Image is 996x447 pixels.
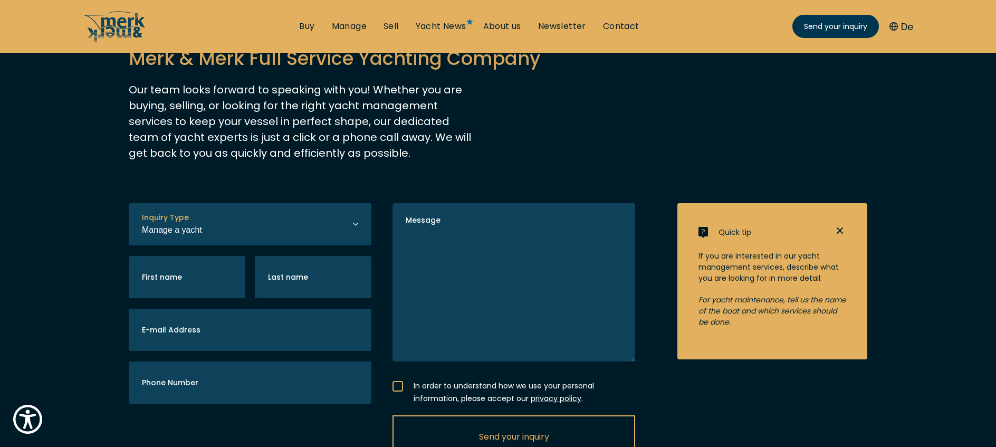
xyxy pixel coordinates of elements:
[603,21,639,32] a: Contact
[483,21,521,32] a: About us
[142,212,189,223] label: Inquiry Type
[889,20,913,34] button: De
[255,256,371,298] input: Last name
[416,21,466,32] a: Yacht News
[129,309,371,351] input: E mail Address
[406,215,440,226] label: Message
[804,21,867,32] span: Send your inquiry
[392,203,635,362] textarea: Message
[834,224,846,240] button: Quick tip
[332,21,367,32] a: Manage
[11,402,45,436] button: Show Accessibility Preferences
[414,376,635,405] span: In order to understand how we use your personal information, please accept our .
[129,362,371,404] input: Phone Number
[142,272,182,283] label: First name
[129,256,245,298] input: First name
[538,21,586,32] a: Newsletter
[129,45,867,71] h2: Merk & Merk Full Service Yachting Company
[479,430,549,443] span: Send your inquiry
[142,377,198,388] label: Phone Number
[299,21,314,32] a: Buy
[142,325,200,336] label: E-mail Address
[719,227,751,238] span: Quick tip
[83,33,146,45] a: /
[268,272,308,283] label: Last name
[129,203,371,245] select: Inquiry Type
[531,393,581,404] a: privacy policy
[792,15,879,38] a: Send your inquiry
[384,21,399,32] a: Sell
[698,294,846,327] em: For yacht maintenance, tell us the name of the boat and which services should be done.
[129,82,472,161] p: Our team looks forward to speaking with you! Whether you are buying, selling, or looking for the ...
[698,251,846,284] p: If you are interested in our yacht management services, describe what you are looking for in more...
